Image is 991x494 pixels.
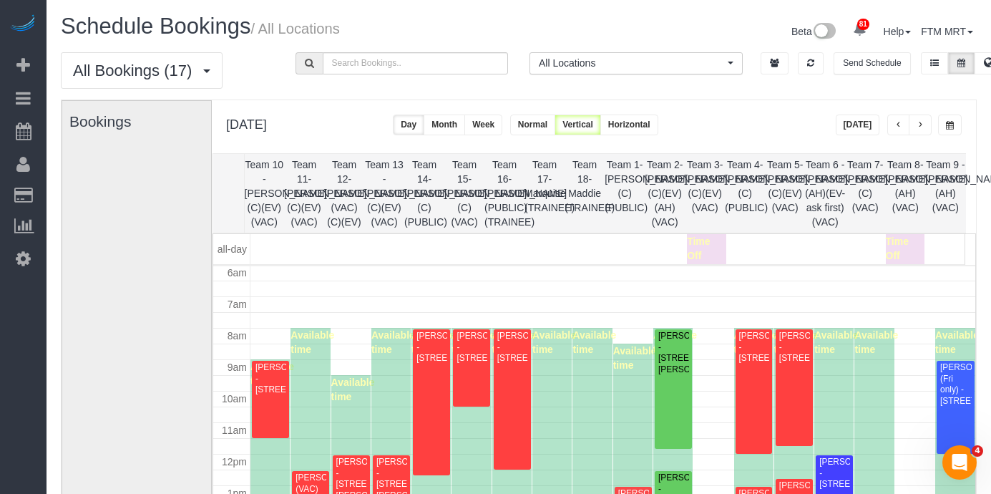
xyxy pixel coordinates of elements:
button: Month [424,115,465,135]
h3: Bookings [69,113,215,130]
button: Day [393,115,424,135]
span: Available time [532,329,576,355]
span: 7am [228,299,247,310]
span: Available time [653,329,697,355]
th: Team 14- [PERSON_NAME] (C) (PUBLIC) [404,154,444,233]
span: All Bookings (17) [73,62,199,79]
span: Available time [774,329,818,355]
th: Team 17- Marquise (TRAINEE) [524,154,565,233]
span: Available time [572,329,616,355]
span: Available time [814,329,858,355]
a: Help [884,26,912,37]
span: Time Off [886,236,909,261]
button: Normal [510,115,555,135]
th: Team 10 - [PERSON_NAME] (C)(EV)(VAC) [244,154,284,233]
span: 8am [228,330,247,342]
span: Available time [411,329,455,355]
span: 11am [222,425,247,436]
th: Team 3- [PERSON_NAME] (C)(EV)(VAC) [685,154,725,233]
div: [PERSON_NAME] - [STREET_ADDRESS] [497,331,528,364]
a: Beta [791,26,836,37]
th: Team 7- [PERSON_NAME] (C) (VAC) [845,154,885,233]
span: 10am [222,393,247,405]
th: Team 1- [PERSON_NAME] (C)(PUBLIC) [605,154,645,233]
span: Available time [250,361,294,387]
span: Schedule Bookings [61,14,250,39]
button: Send Schedule [834,52,910,74]
th: Team 18- Maddie (TRAINEE) [565,154,605,233]
th: Team 2- [PERSON_NAME] (C)(EV)(AH)(VAC) [645,154,685,233]
button: Horizontal [600,115,658,135]
button: All Bookings (17) [61,52,223,89]
span: 12pm [222,456,247,468]
div: [PERSON_NAME] (Fri only) - [STREET_ADDRESS] [939,362,972,407]
th: Team 13 - [PERSON_NAME] (C)(EV)(VAC) [364,154,404,233]
span: 4 [972,445,983,457]
th: Team 5- [PERSON_NAME] (C)(EV)(VAC) [765,154,805,233]
button: Week [464,115,502,135]
th: Team 4- [PERSON_NAME] (C)(PUBLIC) [725,154,765,233]
th: Team 6 - [PERSON_NAME] (AH)(EV-ask first)(VAC) [805,154,845,233]
th: Team 9 - [PERSON_NAME] (AH) (VAC) [925,154,965,233]
div: [PERSON_NAME] - [STREET_ADDRESS][PERSON_NAME] [658,331,689,375]
div: [PERSON_NAME] - [STREET_ADDRESS] [819,457,850,490]
span: Available time [492,329,536,355]
button: All Locations [529,52,743,74]
img: Automaid Logo [9,14,37,34]
input: Search Bookings.. [323,52,509,74]
span: Available time [734,329,778,355]
span: All Locations [539,56,724,70]
div: [PERSON_NAME] - [STREET_ADDRESS] [456,331,487,364]
a: FTM MRT [921,26,973,37]
span: 9am [228,362,247,373]
th: Team 16- [PERSON_NAME] (PUBLIC)(TRAINEE) [484,154,524,233]
th: Team 15- [PERSON_NAME] (C) (VAC) [444,154,484,233]
button: Vertical [555,115,601,135]
th: Team 11- [PERSON_NAME] (C)(EV)(VAC) [284,154,324,233]
a: 81 [846,14,874,46]
button: [DATE] [836,115,880,135]
span: Available time [331,377,375,402]
div: [PERSON_NAME] - [STREET_ADDRESS] [778,331,810,364]
th: Team 12- [PERSON_NAME] (VAC)(C)(EV) [324,154,364,233]
div: [PERSON_NAME] - [STREET_ADDRESS] [255,362,286,395]
div: [PERSON_NAME] - [STREET_ADDRESS] [416,331,447,364]
img: New interface [812,23,836,42]
span: Available time [291,329,334,355]
th: Team 8- [PERSON_NAME] (AH)(VAC) [885,154,925,233]
span: 81 [857,19,869,30]
span: Available time [613,345,657,371]
span: Available time [935,329,979,355]
span: 6am [228,267,247,279]
div: [PERSON_NAME] - [STREET_ADDRESS] [738,331,770,364]
span: Available time [854,329,898,355]
iframe: Intercom live chat [942,445,977,480]
span: Available time [451,329,495,355]
h2: [DATE] [226,115,267,132]
span: Available time [371,329,415,355]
